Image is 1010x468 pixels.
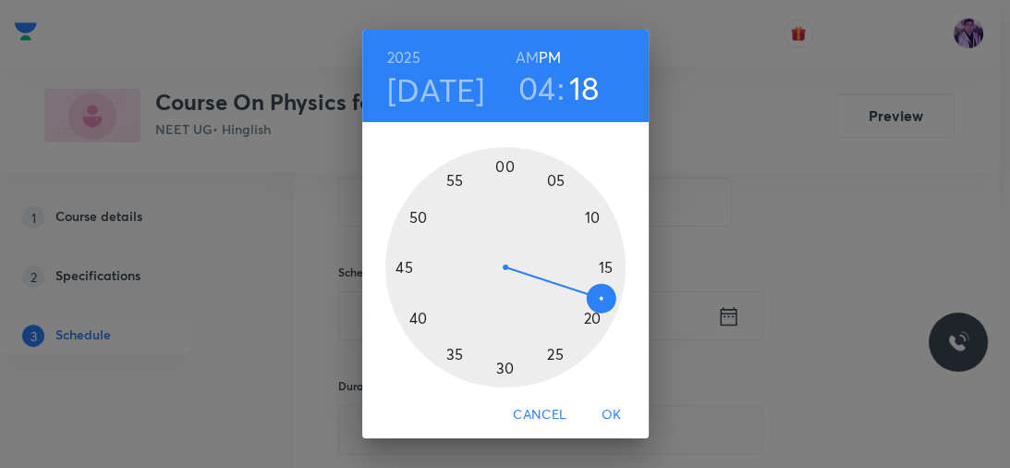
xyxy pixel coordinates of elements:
[513,403,566,426] span: Cancel
[387,70,485,109] button: [DATE]
[557,68,565,107] h3: :
[505,398,574,432] button: Cancel
[582,398,641,432] button: OK
[387,44,420,70] button: 2025
[590,403,634,426] span: OK
[569,68,600,107] button: 18
[518,68,556,107] button: 04
[516,44,539,70] button: AM
[539,44,561,70] button: PM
